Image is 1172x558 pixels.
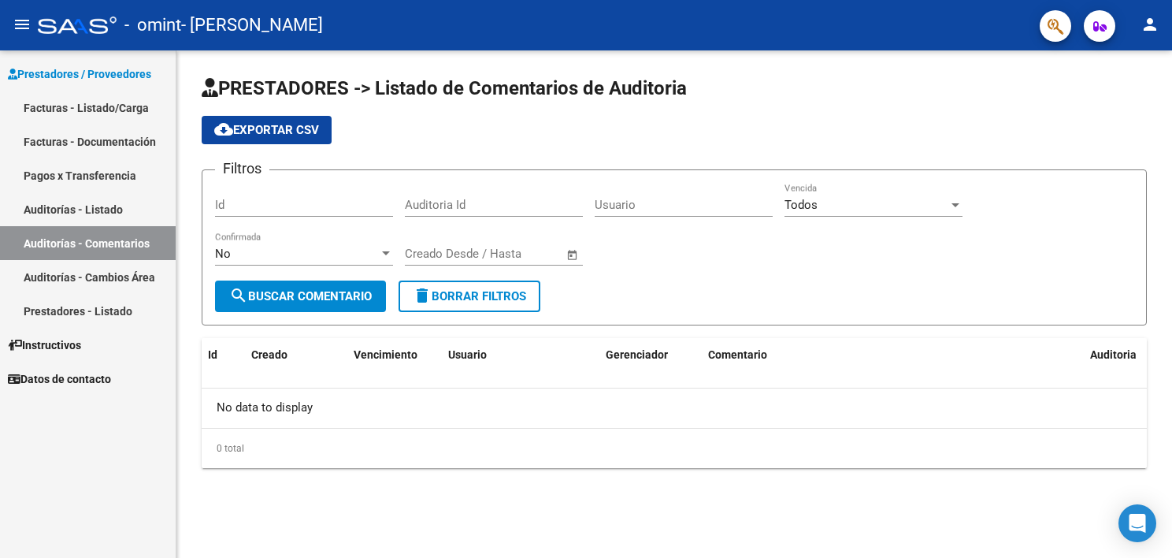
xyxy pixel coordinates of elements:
[413,286,432,305] mat-icon: delete
[214,123,319,137] span: Exportar CSV
[702,338,1084,372] datatable-header-cell: Comentario
[202,77,687,99] span: PRESTADORES -> Listado de Comentarios de Auditoria
[214,120,233,139] mat-icon: cloud_download
[245,338,347,372] datatable-header-cell: Creado
[124,8,181,43] span: - omint
[229,286,248,305] mat-icon: search
[354,348,417,361] span: Vencimiento
[8,370,111,388] span: Datos de contacto
[202,116,332,144] button: Exportar CSV
[1090,348,1137,361] span: Auditoria
[13,15,32,34] mat-icon: menu
[405,247,456,261] input: Start date
[251,348,287,361] span: Creado
[208,348,217,361] span: Id
[8,337,81,354] span: Instructivos
[784,198,818,212] span: Todos
[229,289,372,303] span: Buscar Comentario
[448,348,487,361] span: Usuario
[202,338,245,372] datatable-header-cell: Id
[215,247,231,261] span: No
[347,338,442,372] datatable-header-cell: Vencimiento
[202,389,1147,428] div: No data to display
[442,338,599,372] datatable-header-cell: Usuario
[413,289,526,303] span: Borrar Filtros
[599,338,702,372] datatable-header-cell: Gerenciador
[8,65,151,83] span: Prestadores / Proveedores
[1118,504,1156,542] div: Open Intercom Messenger
[181,8,323,43] span: - [PERSON_NAME]
[399,281,540,312] button: Borrar Filtros
[202,429,1147,468] div: 0 total
[606,348,668,361] span: Gerenciador
[708,348,767,361] span: Comentario
[215,281,386,312] button: Buscar Comentario
[1084,338,1147,372] datatable-header-cell: Auditoria
[470,247,547,261] input: End date
[215,158,269,180] h3: Filtros
[1140,15,1159,34] mat-icon: person
[564,246,582,264] button: Open calendar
